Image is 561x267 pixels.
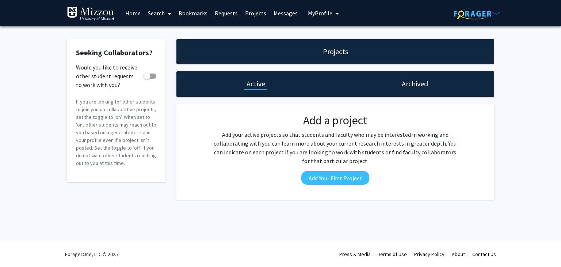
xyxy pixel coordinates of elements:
h1: Projects [323,46,348,57]
h2: Seeking Collaborators? [76,48,156,57]
a: Contact Us [472,251,496,257]
a: About [452,251,465,257]
p: Add your active projects so that students and faculty who may be interested in working and collab... [211,130,459,165]
h1: Archived [402,79,428,89]
a: Terms of Use [378,251,407,257]
div: ForagerOne, LLC © 2025 [65,241,118,267]
iframe: Chat [5,234,31,262]
a: Projects [241,0,270,26]
a: Bookmarks [175,0,211,26]
a: Messages [270,0,301,26]
a: Home [122,0,144,26]
img: ForagerOne Logo [454,8,500,19]
p: If you are looking for other students to join you on collaborative projects, set the toggle to ‘o... [76,98,156,167]
h2: Add a project [211,113,459,127]
a: Search [144,0,175,26]
a: Requests [211,0,241,26]
span: My Profile [308,10,332,17]
h1: Active [247,79,265,89]
a: Privacy Policy [414,251,444,257]
button: Add Your First Project [301,171,369,185]
span: Would you like to receive other student requests to work with you? [76,63,140,89]
img: University of Missouri Logo [67,7,114,21]
a: Press & Media [339,251,371,257]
